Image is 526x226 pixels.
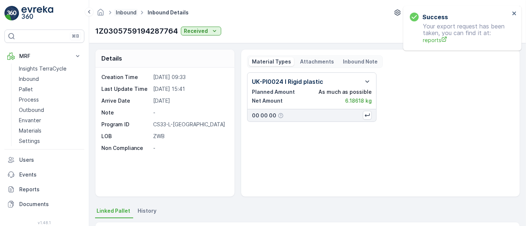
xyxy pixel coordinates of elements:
a: reports [423,36,510,44]
p: Program ID [101,121,150,128]
button: Received [181,27,221,35]
img: logo_light-DOdMpM7g.png [21,6,53,21]
p: Events [19,171,81,178]
a: Process [16,95,84,105]
button: close [512,10,517,17]
p: Material Types [252,58,291,65]
p: Settings [19,137,40,145]
p: Outbound [19,106,44,114]
p: Non Compliance [101,144,150,152]
p: Documents [19,201,81,208]
p: Last Update Time [101,85,150,93]
p: Your export request has been taken, you can find it at: [410,23,510,44]
p: Planned Amount [252,88,295,96]
p: Inbound Note [343,58,378,65]
a: Inbound [116,9,136,16]
a: Insights TerraCycle [16,64,84,74]
span: Inbound Details [146,9,190,16]
a: Pallet [16,84,84,95]
p: Details [101,54,122,63]
p: Envanter [19,117,41,124]
p: Arrive Date [101,97,150,105]
p: Attachments [300,58,334,65]
p: As much as possible [318,88,372,96]
h3: Success [422,13,448,21]
p: Process [19,96,39,103]
p: Net Amount [252,97,283,105]
a: Events [4,167,84,182]
p: [DATE] 15:41 [153,85,226,93]
a: Materials [16,126,84,136]
p: UK-PI0024 I Rigid plastic [252,77,323,86]
p: Inbound [19,75,39,83]
p: Users [19,156,81,164]
p: [DATE] 09:33 [153,73,226,81]
a: Homepage [97,11,105,17]
p: - [153,109,226,116]
p: Pallet [19,86,33,93]
p: 00 00 00 [252,112,276,119]
img: logo [4,6,19,21]
a: Users [4,153,84,167]
p: ⌘B [72,33,79,39]
button: MRF [4,49,84,64]
a: Inbound [16,74,84,84]
p: Materials [19,127,41,134]
span: History [138,207,156,215]
p: Note [101,109,150,116]
p: Insights TerraCycle [19,65,67,72]
a: Settings [16,136,84,146]
a: Documents [4,197,84,212]
p: 1Z0305759194287764 [95,25,178,37]
p: Received [184,27,208,35]
p: [DATE] [153,97,226,105]
span: v 1.48.1 [4,220,84,225]
div: Help Tooltip Icon [278,113,284,119]
p: - [153,144,226,152]
p: 6.18618 kg [345,97,372,105]
a: Reports [4,182,84,197]
p: ZWB [153,133,226,140]
p: LOB [101,133,150,140]
a: Envanter [16,115,84,126]
p: MRF [19,52,70,60]
p: CS33-L-[GEOGRAPHIC_DATA] [153,121,226,128]
a: Outbound [16,105,84,115]
span: Linked Pallet [97,207,130,215]
p: Creation Time [101,73,150,81]
p: Reports [19,186,81,193]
